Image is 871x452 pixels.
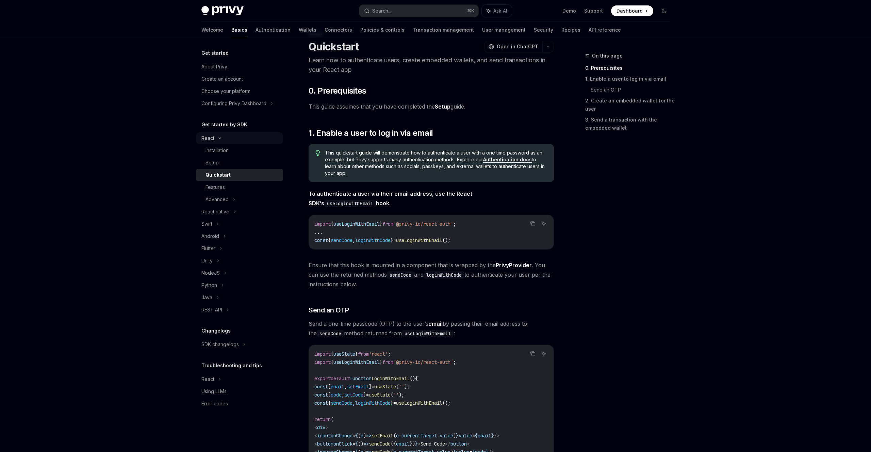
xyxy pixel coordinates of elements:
span: = [472,433,475,439]
div: Unity [201,257,213,265]
a: Error codes [196,398,283,410]
span: > [467,441,470,447]
span: from [358,351,369,357]
span: } [355,351,358,357]
span: . [437,433,440,439]
span: { [328,237,331,243]
div: Swift [201,220,212,228]
span: sendCode [369,441,391,447]
div: Advanced [206,195,229,204]
a: Authentication [256,22,291,38]
span: } [380,221,382,227]
a: 2. Create an embedded wallet for the user [585,95,675,114]
span: button [317,441,333,447]
h5: Get started [201,49,229,57]
div: Quickstart [206,171,231,179]
span: Dashboard [617,7,643,14]
span: ( [391,392,393,398]
span: 1. Enable a user to log in via email [309,128,433,139]
div: React native [201,208,229,216]
button: Toggle dark mode [659,5,670,16]
a: Using LLMs [196,385,283,398]
code: loginWithCode [424,271,464,279]
a: Connectors [325,22,352,38]
span: setEmail [372,433,393,439]
span: ] [369,384,372,390]
span: LoginWithEmail [372,375,410,382]
span: useLoginWithEmail [396,400,442,406]
a: Support [584,7,603,14]
span: ( [393,433,396,439]
span: { [475,433,478,439]
a: Dashboard [611,5,653,16]
h5: Changelogs [201,327,231,335]
div: Error codes [201,400,228,408]
span: } [391,237,393,243]
span: } [380,359,382,365]
span: 'react' [369,351,388,357]
span: from [382,359,393,365]
span: < [314,433,317,439]
a: Basics [231,22,247,38]
a: 1. Enable a user to log in via email [585,74,675,84]
span: ( [358,433,361,439]
code: sendCode [387,271,414,279]
span: < [314,424,317,431]
span: = [372,384,374,390]
span: useState [374,384,396,390]
span: loginWithCode [355,237,391,243]
span: currentTarget [401,433,437,439]
span: { [331,359,333,365]
span: loginWithCode [355,400,391,406]
div: React [201,134,214,142]
a: Quickstart [196,169,283,181]
span: ({ [391,441,396,447]
button: Open in ChatGPT [484,41,542,52]
span: onChange [331,433,352,439]
strong: To authenticate a user via their email address, use the React SDK’s hook. [309,190,472,207]
span: > [418,441,421,447]
span: ... [314,229,323,235]
span: useLoginWithEmail [333,359,380,365]
span: { [331,351,333,357]
span: 0. Prerequisites [309,85,366,96]
a: Recipes [561,22,580,38]
span: ); [404,384,410,390]
span: import [314,359,331,365]
span: onClick [333,441,352,447]
span: < [314,441,317,447]
span: e [361,433,363,439]
span: ) [363,433,366,439]
span: Ask AI [493,7,507,14]
span: input [317,433,331,439]
h1: Quickstart [309,41,359,53]
span: ] [363,392,366,398]
span: /> [494,433,499,439]
span: const [314,400,328,406]
span: sendCode [331,400,352,406]
span: ( [331,416,333,422]
div: NodeJS [201,269,220,277]
span: [ [328,384,331,390]
span: code [331,392,342,398]
strong: email [428,320,443,327]
a: Authentication docs [483,157,532,163]
span: ); [399,392,404,398]
span: Send Code [421,441,445,447]
span: , [344,384,347,390]
span: This quickstart guide will demonstrate how to authenticate a user with a one time password as an ... [325,149,547,177]
span: () [358,441,363,447]
span: const [314,384,328,390]
div: REST API [201,306,222,314]
span: '' [393,392,399,398]
span: function [350,375,372,382]
span: email [478,433,491,439]
span: email [331,384,344,390]
span: () [410,375,415,382]
span: } [415,441,418,447]
span: value [440,433,453,439]
span: ; [453,221,456,227]
a: Security [534,22,553,38]
span: { [355,441,358,447]
span: } [491,433,494,439]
